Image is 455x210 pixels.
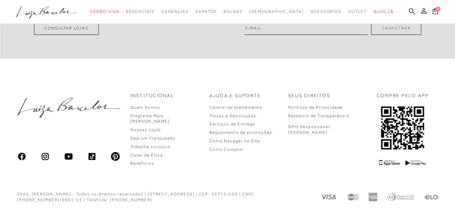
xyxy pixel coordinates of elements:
[347,193,360,202] img: Mastercard
[111,152,120,161] img: pinterest_ios_filled
[374,9,393,14] span: BLOG LB
[368,193,377,202] img: American Express
[130,105,161,110] a: Quem Somos
[209,122,255,126] a: Serviços de Entrega
[195,9,217,14] span: Sapatos
[209,92,261,99] p: Ajuda e Suporte
[224,5,243,18] a: noSubCategoriesText
[288,105,343,110] a: Políticas de Privacidade
[90,5,119,18] a: noSubCategoriesText
[209,139,260,143] a: Como Navegar no Site
[377,92,429,99] p: COMPRE PELO APP
[209,147,244,152] a: Como Comprar
[17,152,26,161] img: facebook_ios_glyph
[245,22,368,35] input: E-mail
[385,193,416,202] img: Diners Club
[90,9,119,14] span: Verão Viva
[319,193,338,202] img: Visa
[34,22,99,35] a: Consultar Lojas
[130,144,171,149] a: Trabalhe conosco
[424,193,439,202] img: Elo
[130,136,176,141] a: Seja um Franqueado
[162,5,189,18] a: noSubCategoriesText
[130,92,174,99] p: Institucional
[64,152,73,161] img: youtube_material_rounded
[130,161,154,166] a: Benefícios
[348,9,367,14] span: Outlet
[288,113,349,118] a: Relatório de Transparência
[431,7,440,17] button: 0
[405,160,426,166] img: Google Play Logo
[209,105,263,110] a: Central de atendimento
[311,5,342,18] a: noSubCategoriesText
[130,153,163,157] a: Canal de Ética
[379,160,400,166] img: App Store Logo
[195,5,217,18] a: noSubCategoriesText
[126,9,154,14] span: Essenciais
[17,191,305,203] div: 2025, [PERSON_NAME] - Todos os direitos reservados | [STREET_ADDRESS] | CEP: 30775-230 | CNPJ: [P...
[162,9,189,14] span: Sandálias
[130,127,161,132] a: Nossas Lojas
[311,9,342,14] span: Acessórios
[249,9,304,14] span: [DEMOGRAPHIC_DATA]
[224,9,243,14] span: Bolsas
[130,113,170,124] a: Programa Mais [PERSON_NAME]
[371,22,421,35] button: Cadastrar
[288,92,330,99] p: Seus Direitos
[249,5,304,18] a: noSubCategoriesText
[87,152,97,161] img: tiktok
[17,98,120,118] img: luiza-barcelos.png
[40,152,50,161] img: instagram_material_outline
[288,124,332,135] p: DPO Responsável: [PERSON_NAME]
[209,130,272,135] a: Regulamento de promoções
[436,7,440,12] span: 0
[126,5,154,18] a: noSubCategoriesText
[380,105,425,151] img: QRCODE
[209,113,256,118] a: Trocas e Devoluções
[374,5,393,18] a: BLOG LB
[348,5,367,18] a: noSubCategoriesText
